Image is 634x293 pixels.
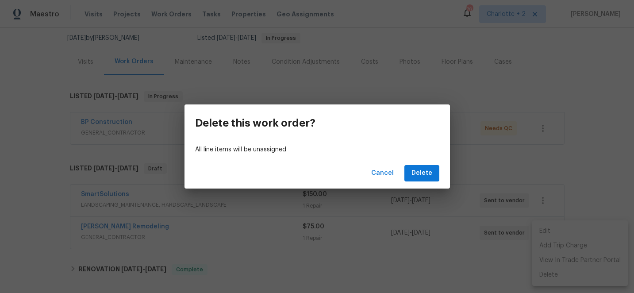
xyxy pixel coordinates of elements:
[371,168,394,179] span: Cancel
[368,165,397,181] button: Cancel
[195,145,439,154] p: All line items will be unassigned
[195,117,315,129] h3: Delete this work order?
[404,165,439,181] button: Delete
[411,168,432,179] span: Delete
